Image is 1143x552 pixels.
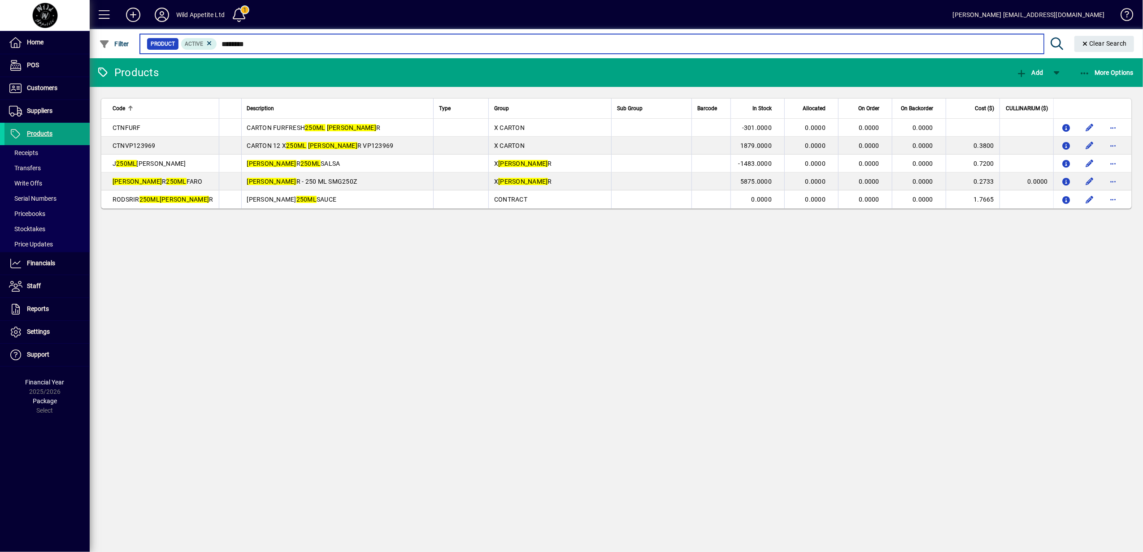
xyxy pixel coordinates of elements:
span: In Stock [752,103,772,113]
span: -301.0000 [742,124,772,131]
button: More options [1106,192,1120,207]
a: POS [4,54,90,77]
div: On Backorder [898,103,941,113]
span: [PERSON_NAME] SAUCE [247,196,337,203]
a: Support [4,344,90,366]
div: Description [247,103,428,113]
span: X CARTON [494,124,525,131]
a: Financials [4,252,90,275]
span: POS [27,61,39,69]
span: 0.0000 [805,178,826,185]
a: Home [4,31,90,54]
span: 0.0000 [859,178,880,185]
span: Products [27,130,52,137]
span: 0.0000 [913,160,934,167]
span: 0.0000 [805,124,826,131]
div: Type [439,103,483,113]
span: X CARTON [494,142,525,149]
div: Group [494,103,606,113]
a: Pricebooks [4,206,90,221]
div: Wild Appetite Ltd [176,8,225,22]
span: Cost ($) [975,103,994,113]
button: Edit [1082,138,1097,153]
span: 0.0000 [752,196,772,203]
span: 1879.0000 [740,142,772,149]
span: On Order [858,103,879,113]
span: Allocated [803,103,826,113]
span: R - 250 ML SMG250Z [247,178,357,185]
em: 250ML [166,178,187,185]
span: R SALSA [247,160,340,167]
em: 250ML [300,160,321,167]
span: 0.0000 [805,160,826,167]
span: Settings [27,328,50,335]
span: X R [494,160,552,167]
a: Knowledge Base [1114,2,1132,31]
span: CONTRACT [494,196,527,203]
div: [PERSON_NAME] [EMAIL_ADDRESS][DOMAIN_NAME] [953,8,1105,22]
span: CTNFURF [113,124,141,131]
span: -1483.0000 [739,160,772,167]
span: Barcode [697,103,717,113]
span: 0.0000 [859,142,880,149]
em: 250ML [139,196,160,203]
button: Edit [1082,174,1097,189]
button: Edit [1082,156,1097,171]
span: CARTON FURFRESH R [247,124,381,131]
button: Add [119,7,148,23]
button: Clear [1074,36,1134,52]
span: Customers [27,84,57,91]
span: More Options [1079,69,1134,76]
span: 0.0000 [859,160,880,167]
a: Price Updates [4,237,90,252]
em: [PERSON_NAME] [247,160,296,167]
span: X R [494,178,552,185]
span: Sub Group [617,103,643,113]
span: CULLINARIUM ($) [1006,103,1048,113]
span: Clear Search [1082,40,1127,47]
div: Products [96,65,159,80]
div: In Stock [736,103,780,113]
span: Active [185,41,203,47]
a: Write Offs [4,176,90,191]
button: Filter [97,36,131,52]
span: 0.0000 [913,124,934,131]
span: Stocktakes [9,225,45,233]
span: Transfers [9,164,41,172]
span: Type [439,103,451,113]
div: On Order [844,103,887,113]
em: [PERSON_NAME] [498,160,548,167]
em: [PERSON_NAME] [327,124,376,131]
em: [PERSON_NAME] [308,142,357,149]
span: Support [27,351,49,358]
span: J [PERSON_NAME] [113,160,186,167]
a: Serial Numbers [4,191,90,206]
em: [PERSON_NAME] [160,196,209,203]
a: Customers [4,77,90,99]
span: Pricebooks [9,210,45,217]
span: Write Offs [9,180,42,187]
em: [PERSON_NAME] [498,178,548,185]
span: 0.0000 [913,196,934,203]
em: [PERSON_NAME] [113,178,162,185]
div: Sub Group [617,103,686,113]
a: Settings [4,321,90,343]
em: 250ML [296,196,317,203]
span: Description [247,103,274,113]
span: Price Updates [9,241,53,248]
span: Product [151,39,175,48]
span: Financials [27,259,55,267]
span: 0.0000 [859,196,880,203]
a: Transfers [4,160,90,176]
button: Edit [1082,121,1097,135]
span: 0.0000 [805,142,826,149]
td: 0.2733 [946,172,1000,190]
a: Suppliers [4,100,90,122]
td: 1.7665 [946,190,1000,208]
span: On Backorder [901,103,933,113]
a: Stocktakes [4,221,90,237]
span: 0.0000 [859,124,880,131]
span: CARTON 12 X R VP123969 [247,142,394,149]
button: Add [1014,65,1045,81]
a: Staff [4,275,90,298]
